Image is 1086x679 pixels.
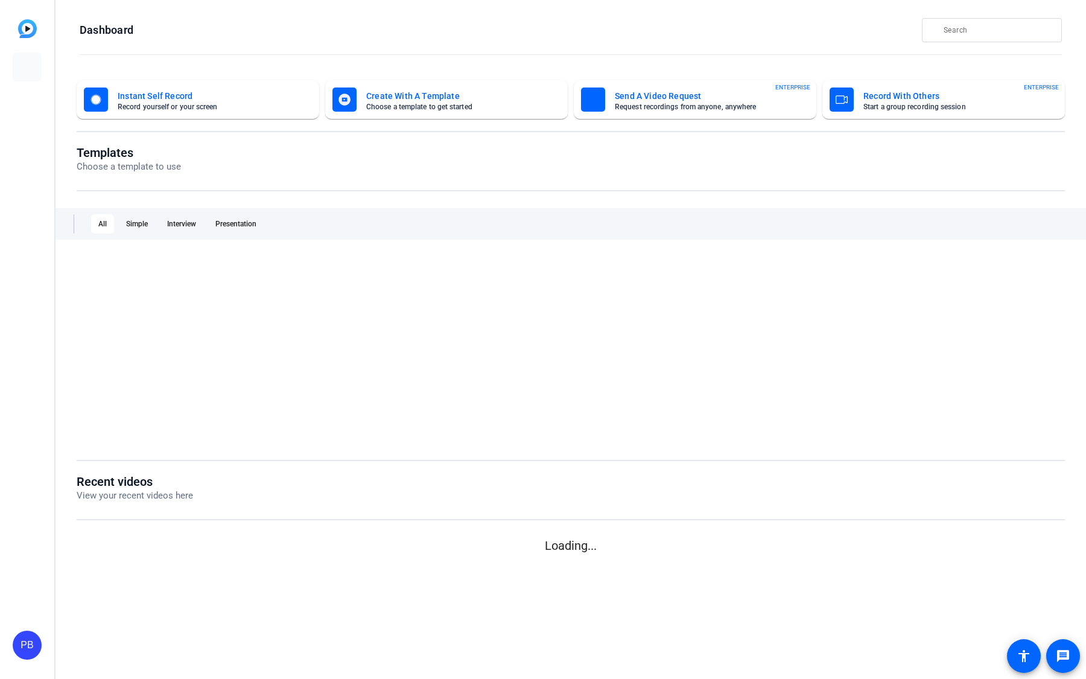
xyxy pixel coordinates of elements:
p: View your recent videos here [77,489,193,503]
h1: Templates [77,145,181,160]
img: blue-gradient.svg [18,19,37,38]
mat-card-title: Send A Video Request [615,89,790,103]
mat-card-subtitle: Start a group recording session [863,103,1038,110]
input: Search [944,23,1052,37]
mat-card-subtitle: Request recordings from anyone, anywhere [615,103,790,110]
button: Create With A TemplateChoose a template to get started [325,80,568,119]
button: Send A Video RequestRequest recordings from anyone, anywhereENTERPRISE [574,80,816,119]
mat-card-title: Instant Self Record [118,89,293,103]
p: Loading... [77,537,1065,555]
div: Simple [119,214,155,234]
div: Presentation [208,214,264,234]
mat-icon: accessibility [1017,649,1031,663]
div: All [91,214,114,234]
mat-card-subtitle: Choose a template to get started [366,103,541,110]
mat-icon: message [1056,649,1070,663]
h1: Recent videos [77,474,193,489]
p: Choose a template to use [77,160,181,174]
button: Record With OthersStart a group recording sessionENTERPRISE [822,80,1065,119]
mat-card-title: Create With A Template [366,89,541,103]
h1: Dashboard [80,23,133,37]
mat-card-title: Record With Others [863,89,1038,103]
button: Instant Self RecordRecord yourself or your screen [77,80,319,119]
div: PB [13,631,42,660]
div: Interview [160,214,203,234]
mat-card-subtitle: Record yourself or your screen [118,103,293,110]
span: ENTERPRISE [775,83,810,92]
span: ENTERPRISE [1024,83,1059,92]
